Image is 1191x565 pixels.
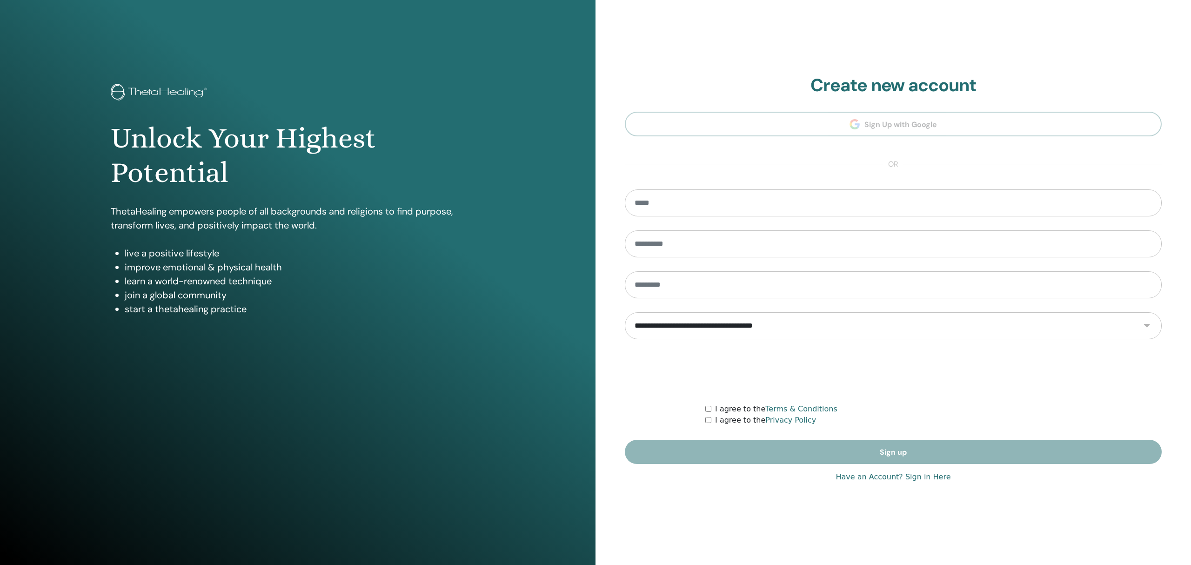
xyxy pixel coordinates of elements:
a: Privacy Policy [765,416,816,424]
li: live a positive lifestyle [125,246,484,260]
p: ThetaHealing empowers people of all backgrounds and religions to find purpose, transform lives, a... [111,204,484,232]
label: I agree to the [715,415,816,426]
a: Have an Account? Sign in Here [836,471,950,483]
a: Terms & Conditions [765,404,837,413]
span: or [883,159,903,170]
li: learn a world-renowned technique [125,274,484,288]
iframe: reCAPTCHA [823,353,964,390]
li: join a global community [125,288,484,302]
h2: Create new account [625,75,1162,96]
h1: Unlock Your Highest Potential [111,121,484,190]
label: I agree to the [715,404,837,415]
li: start a thetahealing practice [125,302,484,316]
li: improve emotional & physical health [125,260,484,274]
